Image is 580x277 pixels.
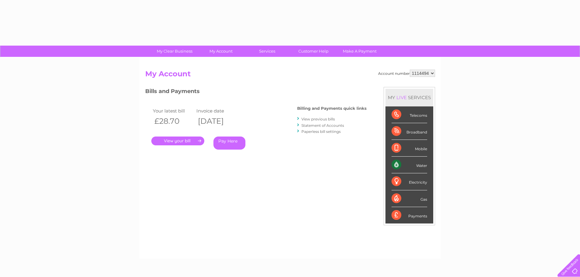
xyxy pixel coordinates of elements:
div: Telecoms [392,106,427,123]
a: Customer Help [288,46,339,57]
div: Electricity [392,173,427,190]
a: Statement of Accounts [301,123,344,128]
a: Paperless bill settings [301,129,341,134]
a: Pay Here [213,137,245,150]
a: Services [242,46,292,57]
a: View previous bills [301,117,335,121]
a: . [151,137,204,145]
div: Account number [378,70,435,77]
th: £28.70 [151,115,195,127]
a: My Account [196,46,246,57]
div: Payments [392,207,427,223]
a: Make A Payment [335,46,385,57]
a: My Clear Business [149,46,200,57]
td: Your latest bill [151,107,195,115]
td: Invoice date [195,107,239,115]
th: [DATE] [195,115,239,127]
div: MY SERVICES [385,89,433,106]
div: Gas [392,190,427,207]
h4: Billing and Payments quick links [297,106,367,111]
div: Water [392,157,427,173]
h3: Bills and Payments [145,87,367,98]
div: Mobile [392,140,427,157]
div: LIVE [395,95,408,100]
h2: My Account [145,70,435,81]
div: Broadband [392,123,427,140]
